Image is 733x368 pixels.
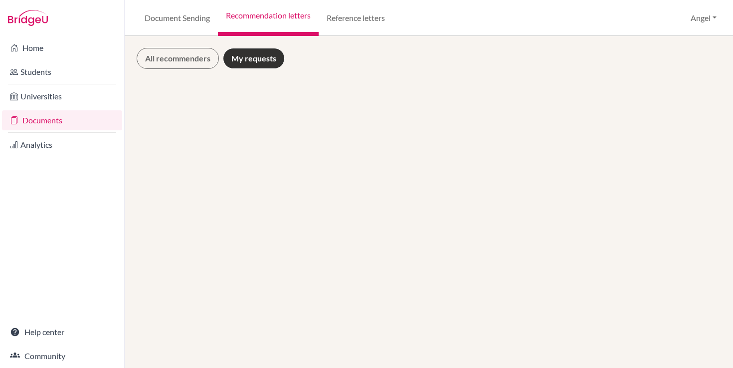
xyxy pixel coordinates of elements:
a: My requests [223,48,285,69]
a: All recommenders [137,48,219,69]
a: Students [2,62,122,82]
a: Community [2,346,122,366]
a: Analytics [2,135,122,155]
a: Universities [2,86,122,106]
img: Bridge-U [8,10,48,26]
button: Angel [686,8,721,27]
a: Home [2,38,122,58]
a: Documents [2,110,122,130]
a: Help center [2,322,122,342]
